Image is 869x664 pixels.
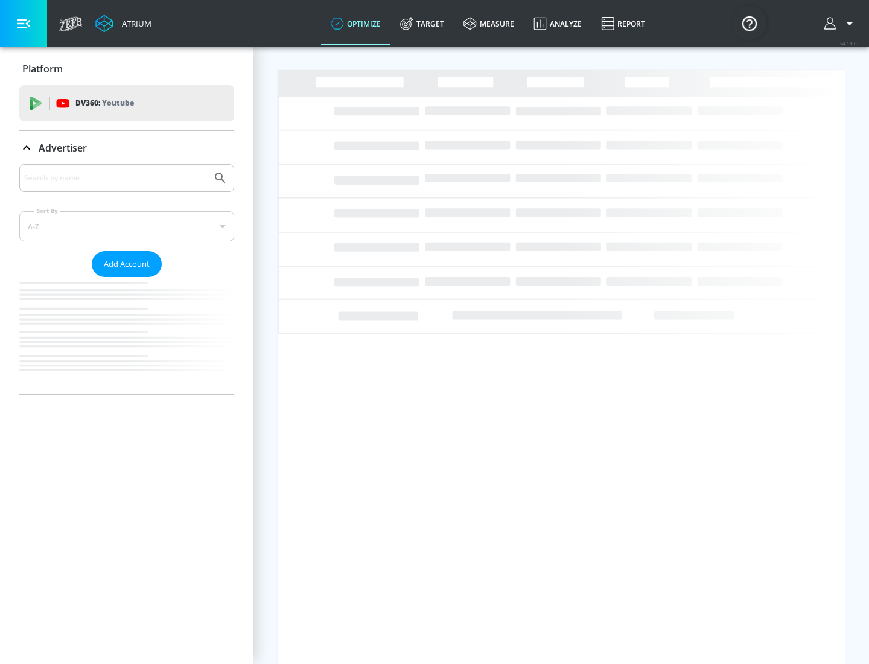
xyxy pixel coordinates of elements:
[591,2,655,45] a: Report
[104,257,150,271] span: Add Account
[19,277,234,394] nav: list of Advertiser
[19,52,234,86] div: Platform
[524,2,591,45] a: Analyze
[24,170,207,186] input: Search by name
[39,141,87,155] p: Advertiser
[19,211,234,241] div: A-Z
[390,2,454,45] a: Target
[840,40,857,46] span: v 4.19.0
[19,85,234,121] div: DV360: Youtube
[75,97,134,110] p: DV360:
[95,14,151,33] a: Atrium
[321,2,390,45] a: optimize
[117,18,151,29] div: Atrium
[34,207,60,215] label: Sort By
[19,164,234,394] div: Advertiser
[92,251,162,277] button: Add Account
[733,6,766,40] button: Open Resource Center
[102,97,134,109] p: Youtube
[454,2,524,45] a: measure
[19,131,234,165] div: Advertiser
[22,62,63,75] p: Platform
